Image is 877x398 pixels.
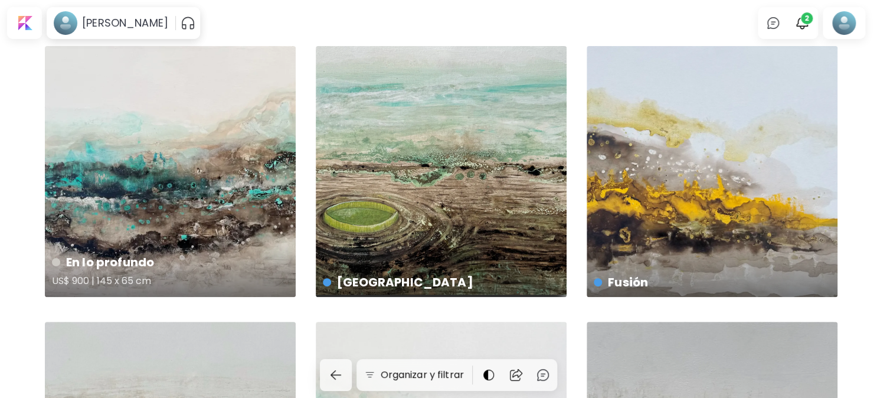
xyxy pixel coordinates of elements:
[792,13,812,33] button: bellIcon2
[181,14,195,32] button: pauseOutline IconGradient Icon
[329,368,343,382] img: back
[52,271,286,295] h5: US$ 900 | 145 x 65 cm
[587,46,837,297] a: Fusiónhttps://cdn.kaleido.art/CDN/Artwork/174776/Primary/medium.webp?updated=775014
[801,12,813,24] span: 2
[82,16,168,30] h6: [PERSON_NAME]
[381,368,464,382] h6: Organizar y filtrar
[45,46,296,297] a: En lo profundoUS$ 900 | 145 x 65 cmhttps://cdn.kaleido.art/CDN/Artwork/174800/Primary/medium.webp...
[52,253,286,271] h4: En lo profundo
[536,368,550,382] img: chatIcon
[316,46,567,297] a: [GEOGRAPHIC_DATA]https://cdn.kaleido.art/CDN/Artwork/174777/Primary/medium.webp?updated=775017
[766,16,780,30] img: chatIcon
[323,273,557,291] h4: [GEOGRAPHIC_DATA]
[320,359,356,391] a: back
[594,273,828,291] h4: Fusión
[795,16,809,30] img: bellIcon
[320,359,352,391] button: back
